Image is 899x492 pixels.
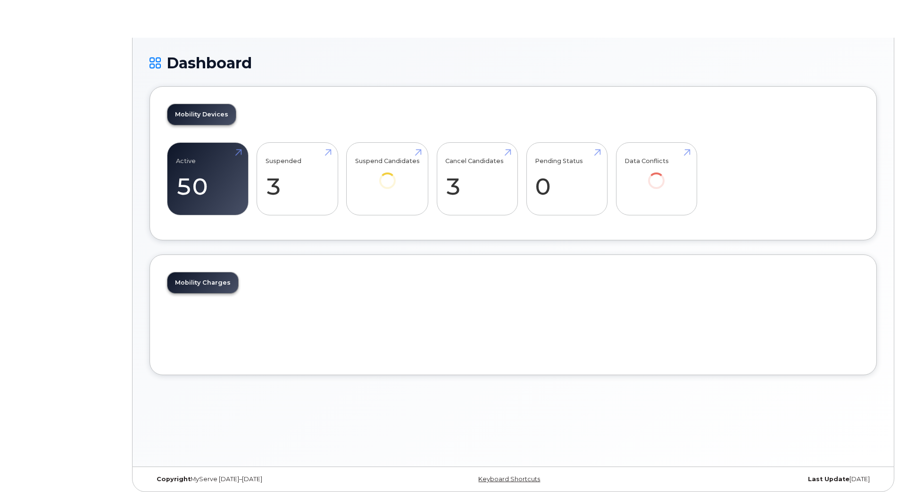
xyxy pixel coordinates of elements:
[445,148,509,210] a: Cancel Candidates 3
[150,55,877,71] h1: Dashboard
[167,104,236,125] a: Mobility Devices
[176,148,240,210] a: Active 50
[634,476,877,483] div: [DATE]
[808,476,849,483] strong: Last Update
[478,476,540,483] a: Keyboard Shortcuts
[167,272,238,293] a: Mobility Charges
[624,148,688,202] a: Data Conflicts
[535,148,599,210] a: Pending Status 0
[355,148,420,202] a: Suspend Candidates
[157,476,191,483] strong: Copyright
[266,148,329,210] a: Suspended 3
[150,476,392,483] div: MyServe [DATE]–[DATE]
